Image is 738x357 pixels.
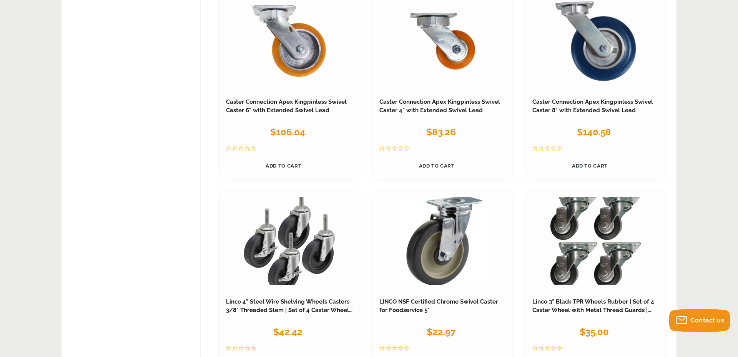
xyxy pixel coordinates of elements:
a: Caster Connection Apex Kingpinless Swivel Caster 8" with Extended Swivel Lead [532,98,653,114]
span: Add to Cart [572,163,608,169]
a: Caster Connection Apex Kingpinless Swivel Caster 4" with Extended Swivel Lead [379,98,500,114]
span: $106.04 [270,126,305,138]
span: Contact us [690,317,724,324]
a: LINCO NSF Certified Chrome Swivel Caster for Foodservice 5" [379,298,498,314]
span: Add to Cart [419,163,455,169]
span: $22.97 [427,326,455,337]
span: $35.00 [580,326,609,337]
span: $140.58 [577,126,611,138]
span: $83.26 [426,126,456,138]
a: Linco 4" Steel Wire Shelving Wheels Casters 3/8" Threaded Stem | Set of 4 Caster Wheel | 2 Lockin... [226,298,352,339]
span: Add to Cart [266,163,301,169]
a: Add to Cart [226,158,341,173]
a: Add to Cart [379,158,494,173]
button: Contact us [669,309,730,332]
a: Add to Cart [532,158,647,173]
span: $42.42 [273,326,303,337]
a: Linco 3" Black TPR Wheels Rubber | Set of 4 Caster Wheel with Metal Thread Guards | Total Capacit... [532,298,654,322]
a: Caster Connection Apex Kingpinless Swivel Caster 6" with Extended Swivel Lead [226,98,347,114]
